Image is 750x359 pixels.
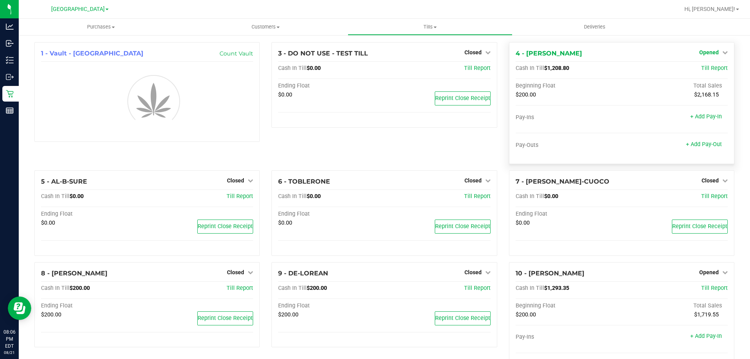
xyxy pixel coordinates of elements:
span: Cash In Till [278,65,307,71]
a: Count Vault [220,50,253,57]
span: Reprint Close Receipt [435,223,490,230]
span: 10 - [PERSON_NAME] [516,270,584,277]
span: $0.00 [70,193,84,200]
button: Reprint Close Receipt [435,311,491,325]
span: Reprint Close Receipt [435,95,490,102]
a: Customers [183,19,348,35]
inline-svg: Analytics [6,23,14,30]
span: Closed [702,177,719,184]
span: 5 - AL-B-SURE [41,178,87,185]
a: + Add Pay-In [690,113,722,120]
span: Cash In Till [278,285,307,291]
span: $200.00 [41,311,61,318]
span: 7 - [PERSON_NAME]-CUOCO [516,178,609,185]
span: Cash In Till [278,193,307,200]
span: $200.00 [307,285,327,291]
div: Beginning Float [516,302,622,309]
a: Tills [348,19,512,35]
div: Beginning Float [516,82,622,89]
p: 08/21 [4,350,15,355]
a: + Add Pay-Out [686,141,722,148]
span: $0.00 [307,65,321,71]
div: Ending Float [41,302,147,309]
span: $1,719.55 [694,311,719,318]
span: Purchases [19,23,183,30]
span: Cash In Till [516,65,544,71]
span: Closed [227,269,244,275]
span: Cash In Till [516,285,544,291]
a: Till Report [701,285,728,291]
div: Ending Float [41,211,147,218]
span: 1 - Vault - [GEOGRAPHIC_DATA] [41,50,143,57]
span: $0.00 [278,91,292,98]
span: $200.00 [70,285,90,291]
span: Closed [464,49,482,55]
span: Closed [227,177,244,184]
div: Pay-Ins [516,334,622,341]
inline-svg: Reports [6,107,14,114]
a: Till Report [464,285,491,291]
span: Cash In Till [41,285,70,291]
inline-svg: Outbound [6,73,14,81]
div: Total Sales [621,302,728,309]
iframe: Resource center [8,296,31,320]
p: 08:06 PM EDT [4,329,15,350]
a: Till Report [701,193,728,200]
div: Ending Float [278,82,384,89]
span: $1,208.80 [544,65,569,71]
div: Ending Float [516,211,622,218]
a: Till Report [464,193,491,200]
span: Cash In Till [41,193,70,200]
a: Till Report [701,65,728,71]
a: Till Report [227,285,253,291]
span: $0.00 [516,220,530,226]
span: $200.00 [516,311,536,318]
button: Reprint Close Receipt [197,311,253,325]
span: $0.00 [544,193,558,200]
div: Ending Float [278,211,384,218]
inline-svg: Retail [6,90,14,98]
span: $0.00 [41,220,55,226]
div: Ending Float [278,302,384,309]
button: Reprint Close Receipt [435,220,491,234]
span: $200.00 [278,311,298,318]
a: + Add Pay-In [690,333,722,339]
span: Deliveries [573,23,616,30]
a: Purchases [19,19,183,35]
span: Tills [348,23,512,30]
span: $2,168.15 [694,91,719,98]
span: 4 - [PERSON_NAME] [516,50,582,57]
button: Reprint Close Receipt [197,220,253,234]
span: Reprint Close Receipt [198,315,253,321]
span: 9 - DE-LOREAN [278,270,328,277]
span: 3 - DO NOT USE - TEST TILL [278,50,368,57]
inline-svg: Inventory [6,56,14,64]
span: Reprint Close Receipt [672,223,727,230]
span: Opened [699,49,719,55]
span: $1,293.35 [544,285,569,291]
span: 8 - [PERSON_NAME] [41,270,107,277]
span: Opened [699,269,719,275]
a: Till Report [227,193,253,200]
span: Customers [184,23,347,30]
a: Till Report [464,65,491,71]
inline-svg: Inbound [6,39,14,47]
span: Closed [464,269,482,275]
span: Hi, [PERSON_NAME]! [684,6,735,12]
span: 6 - TOBLERONE [278,178,330,185]
button: Reprint Close Receipt [672,220,728,234]
a: Deliveries [512,19,677,35]
span: $0.00 [307,193,321,200]
span: Cash In Till [516,193,544,200]
button: Reprint Close Receipt [435,91,491,105]
span: Reprint Close Receipt [435,315,490,321]
span: [GEOGRAPHIC_DATA] [51,6,105,13]
span: Closed [464,177,482,184]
